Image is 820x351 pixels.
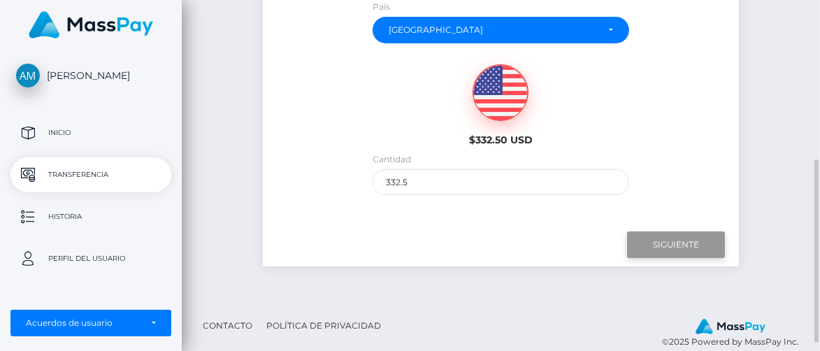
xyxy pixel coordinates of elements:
[261,315,387,336] a: Política de privacidad
[389,24,597,36] div: [GEOGRAPHIC_DATA]
[662,318,810,349] div: © 2025 Powered by MassPay Inc.
[373,17,629,43] button: México
[16,122,166,143] p: Inicio
[16,248,166,269] p: Perfil del usuario
[10,115,171,150] a: Inicio
[10,199,171,234] a: Historia
[373,153,411,166] label: Cantidad
[16,206,166,227] p: Historia
[445,134,556,146] h6: $332.50 USD
[26,317,141,329] div: Acuerdos de usuario
[10,310,171,336] button: Acuerdos de usuario
[10,241,171,276] a: Perfil del usuario
[373,169,629,195] input: Amount to send in USD (Maximum: 332.5)
[10,69,171,82] span: [PERSON_NAME]
[197,315,258,336] a: Contacto
[696,319,765,334] img: MassPay
[16,164,166,185] p: Transferencia
[473,65,528,121] img: USD.png
[373,1,390,13] label: País
[29,11,153,38] img: MassPay
[10,157,171,192] a: Transferencia
[627,231,725,258] input: Siguiente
